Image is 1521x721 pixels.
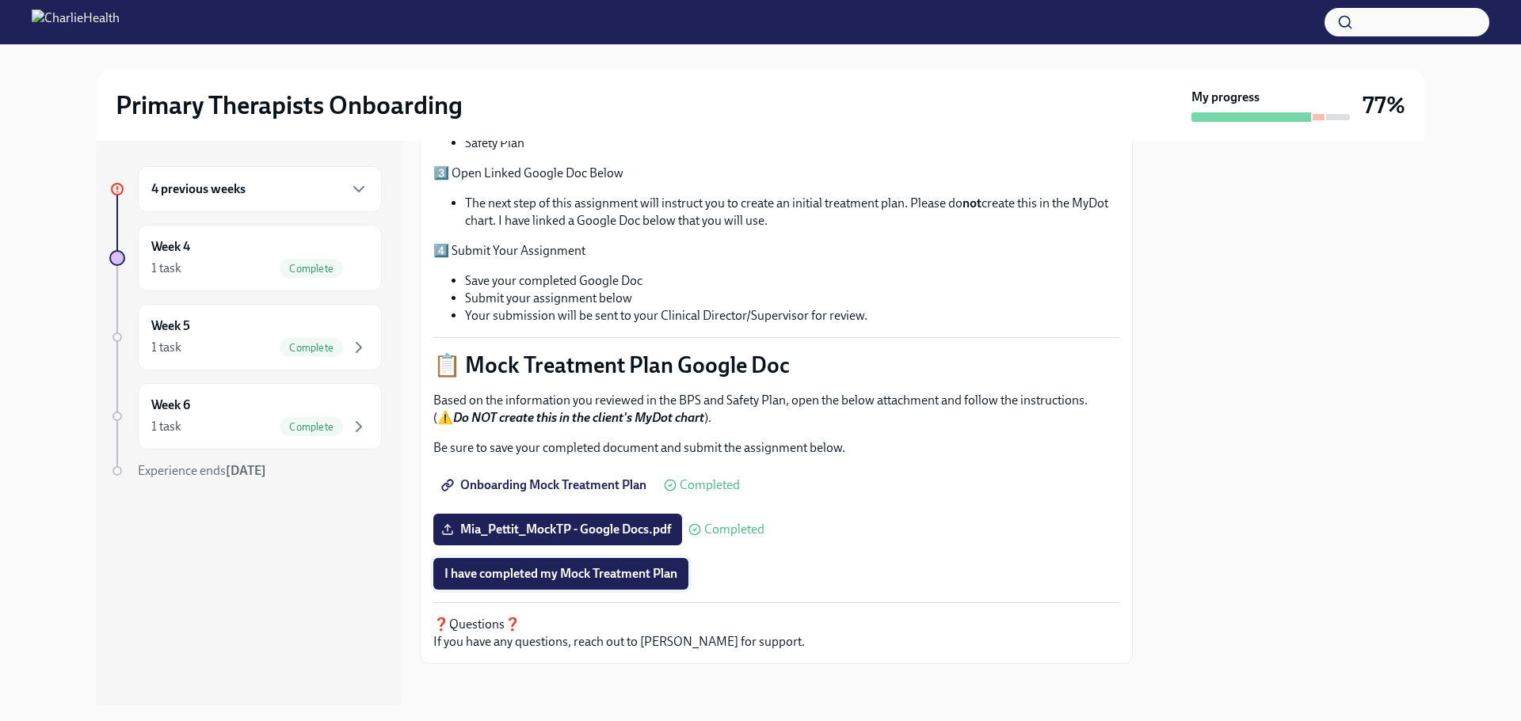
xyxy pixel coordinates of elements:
[680,479,740,491] span: Completed
[453,410,704,425] strong: Do NOT create this in the client's MyDot chart
[444,566,677,582] span: I have completed my Mock Treatment Plan
[433,558,688,590] button: I have completed my Mock Treatment Plan
[280,421,343,433] span: Complete
[433,616,1119,651] p: ❓Questions❓ If you have any questions, reach out to [PERSON_NAME] for support.
[465,272,1119,290] li: Save your completed Google Doc
[151,317,190,335] h6: Week 5
[109,304,382,370] a: Week 51 taskComplete
[109,383,382,450] a: Week 61 taskComplete
[433,242,1119,260] p: 4️⃣ Submit Your Assignment
[151,418,181,435] div: 1 task
[433,469,658,501] a: Onboarding Mock Treatment Plan
[138,166,382,212] div: 4 previous weeks
[963,195,982,211] strong: not
[151,397,190,414] h6: Week 6
[465,135,1119,152] li: Safety Plan
[280,342,343,354] span: Complete
[433,514,682,545] label: Mia_Pettit_MockTP - Google Docs.pdf
[433,392,1119,427] p: Based on the information you reviewed in the BPS and Safety Plan, open the below attachment and f...
[433,439,1119,457] p: Be sure to save your completed document and submit the assignment below.
[226,463,266,478] strong: [DATE]
[109,225,382,291] a: Week 41 taskComplete
[1191,89,1260,106] strong: My progress
[433,351,1119,379] p: 📋 Mock Treatment Plan Google Doc
[116,89,463,121] h2: Primary Therapists Onboarding
[151,238,190,256] h6: Week 4
[151,260,181,277] div: 1 task
[151,339,181,356] div: 1 task
[465,290,1119,307] li: Submit your assignment below
[138,463,266,478] span: Experience ends
[704,523,764,536] span: Completed
[1363,91,1405,120] h3: 77%
[280,263,343,275] span: Complete
[465,307,1119,324] li: Your submission will be sent to your Clinical Director/Supervisor for review.
[444,522,671,537] span: Mia_Pettit_MockTP - Google Docs.pdf
[32,9,120,35] img: CharlieHealth
[433,165,1119,182] p: 3️⃣ Open Linked Google Doc Below
[465,195,1119,230] li: The next step of this assignment will instruct you to create an initial treatment plan. Please do...
[444,477,646,493] span: Onboarding Mock Treatment Plan
[151,180,246,198] h6: 4 previous weeks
